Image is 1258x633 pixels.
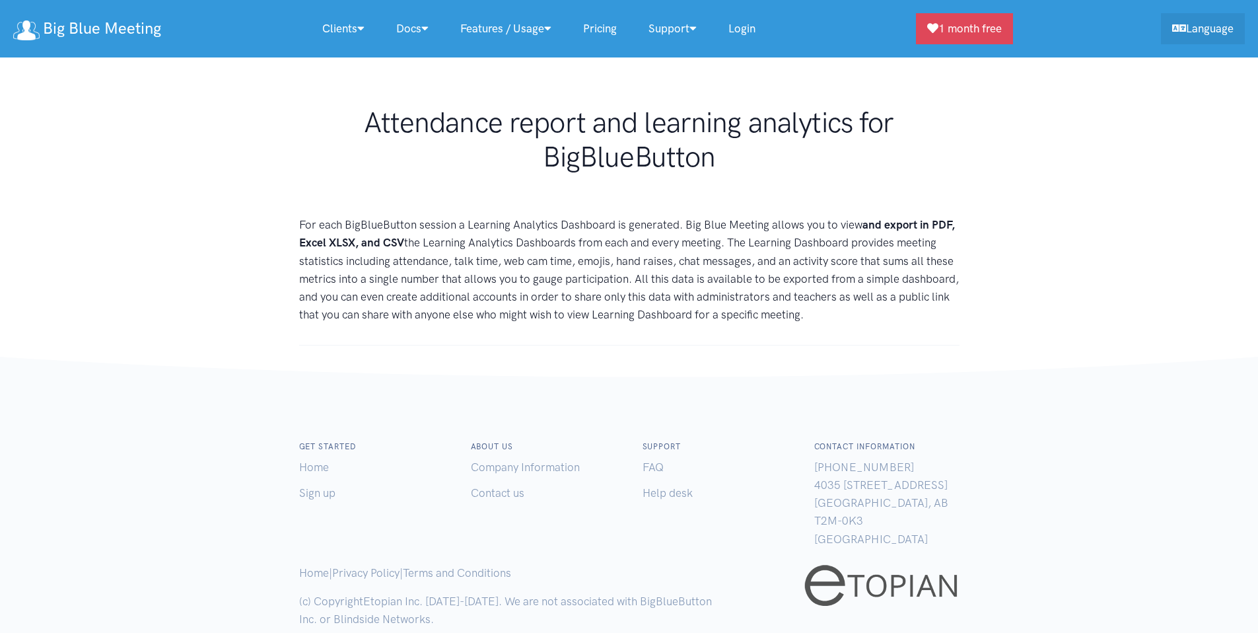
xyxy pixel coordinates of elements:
[403,566,511,579] a: Terms and Conditions
[471,461,580,474] a: Company Information
[444,15,567,43] a: Features / Usage
[471,441,616,453] h6: About us
[13,15,161,43] a: Big Blue Meeting
[363,595,499,608] a: Etopian Inc. [DATE]-[DATE]
[916,13,1013,44] a: 1 month free
[299,593,730,628] p: (c) Copyright . We are not associated with BigBlueButton Inc. or Blindside Networks.
[633,15,713,43] a: Support
[643,441,788,453] h6: Support
[471,486,524,500] a: Contact us
[643,461,664,474] a: FAQ
[299,566,329,579] a: Home
[306,15,380,43] a: Clients
[567,15,633,43] a: Pricing
[299,106,960,174] h1: Attendance report and learning analytics for BigBlueButton
[299,441,444,453] h6: Get started
[299,564,511,582] p: | |
[814,441,960,453] h6: Contact Information
[802,564,959,607] img: etopian-logo-black.png
[713,15,771,43] a: Login
[814,461,948,546] span: [PHONE_NUMBER] 4035 [STREET_ADDRESS] [GEOGRAPHIC_DATA], AB T2M-0K3 [GEOGRAPHIC_DATA]
[380,15,444,43] a: Docs
[1161,13,1245,44] a: Language
[643,486,693,500] a: Help desk
[13,20,40,40] img: logo
[299,216,960,324] p: For each BigBlueButton session a Learning Analytics Dashboard is generated. Big Blue Meeting allo...
[332,566,400,579] a: Privacy Policy
[299,486,335,500] a: Sign up
[299,461,329,474] a: Home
